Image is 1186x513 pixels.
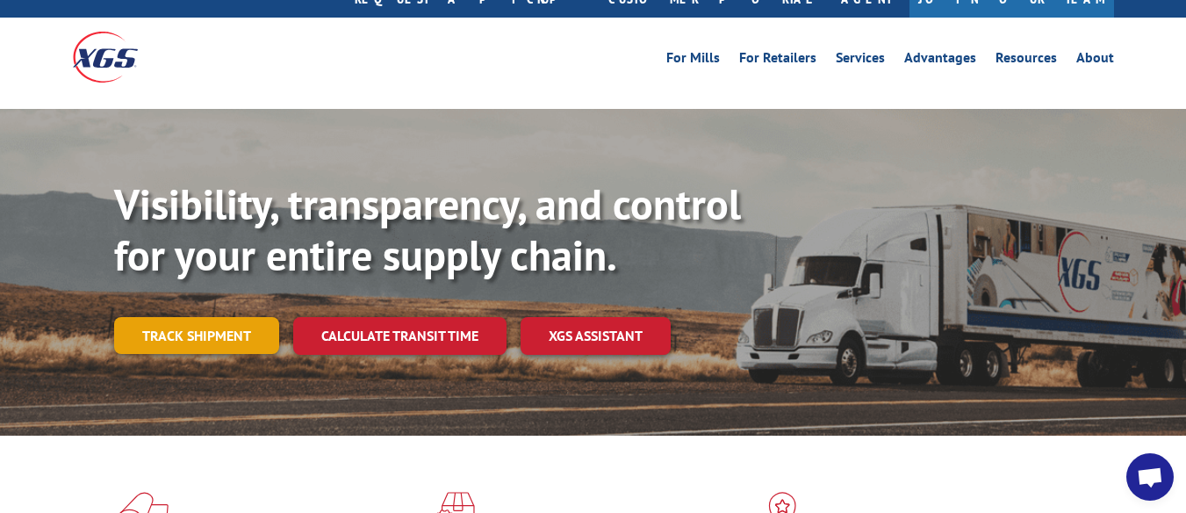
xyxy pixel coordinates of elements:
a: XGS ASSISTANT [521,317,671,355]
a: Open chat [1126,453,1174,501]
a: Resources [996,51,1057,70]
a: About [1076,51,1114,70]
a: Advantages [904,51,976,70]
a: Services [836,51,885,70]
b: Visibility, transparency, and control for your entire supply chain. [114,177,741,282]
a: Calculate transit time [293,317,507,355]
a: For Retailers [739,51,816,70]
a: For Mills [666,51,720,70]
a: Track shipment [114,317,279,354]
